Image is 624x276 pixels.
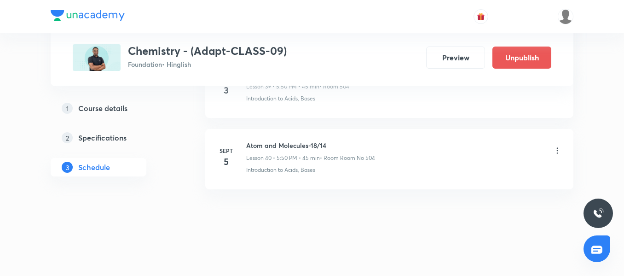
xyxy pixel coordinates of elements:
p: • Room Room No 504 [320,154,375,162]
h3: Chemistry - (Adapt-CLASS-09) [128,44,287,58]
p: 1 [62,103,73,114]
p: 3 [62,162,73,173]
h5: Course details [78,103,127,114]
p: Lesson 40 • 5:50 PM • 45 min [246,154,320,162]
button: Preview [426,47,485,69]
h6: Atom and Molecules-18/14 [246,141,375,150]
p: Introduction to Acids, Bases [246,94,315,103]
p: 2 [62,132,73,143]
a: Company Logo [51,10,125,23]
button: avatar [474,9,488,24]
p: • Room 504 [319,82,349,91]
p: Lesson 39 • 5:50 PM • 45 min [246,82,319,91]
img: Gopal Kumar [558,9,573,24]
button: Unpublish [492,47,551,69]
img: Company Logo [51,10,125,21]
h4: 3 [217,83,235,97]
h6: Sept [217,147,235,155]
h5: Specifications [78,132,127,143]
h4: 5 [217,155,235,169]
a: 2Specifications [51,129,176,147]
img: ttu [593,208,604,219]
img: avatar [477,12,485,21]
img: EC2B63BB-33A2-45A7-957C-F6DB00C08D56_plus.png [73,44,121,71]
a: 1Course details [51,99,176,117]
p: Introduction to Acids, Bases [246,166,315,174]
h5: Schedule [78,162,110,173]
p: Foundation • Hinglish [128,59,287,69]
